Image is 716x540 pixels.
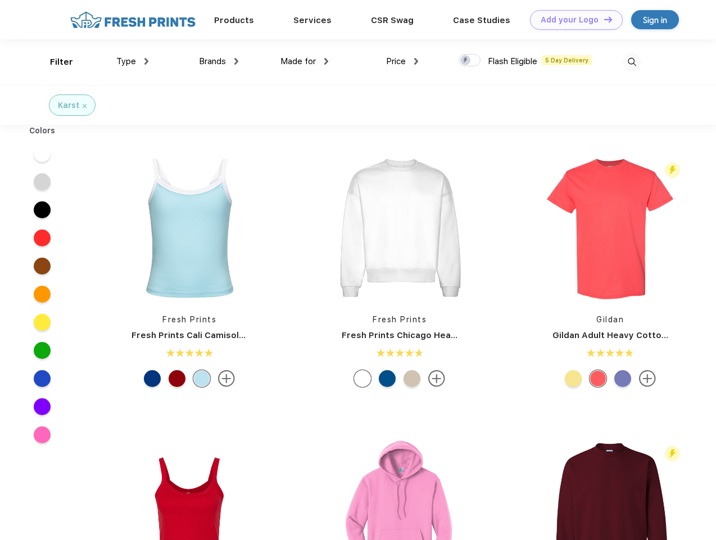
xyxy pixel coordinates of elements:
[614,370,631,387] div: Violet
[354,370,371,387] div: White
[536,153,685,303] img: func=resize&h=266
[67,10,199,30] img: fo%20logo%202.webp
[386,56,406,66] span: Price
[234,58,238,65] img: dropdown.png
[665,163,680,178] img: flash_active_toggle.svg
[428,370,445,387] img: more.svg
[631,10,679,29] a: Sign in
[373,315,427,324] a: Fresh Prints
[665,446,680,461] img: flash_active_toggle.svg
[590,370,606,387] div: Coral Silk
[116,56,136,66] span: Type
[58,100,79,111] div: Karst
[50,56,73,69] div: Filter
[325,153,474,303] img: func=resize&h=266
[280,56,316,66] span: Made for
[293,15,332,25] a: Services
[604,16,612,22] img: DT
[144,370,161,387] div: Royal
[21,125,64,137] div: Colors
[199,56,226,66] span: Brands
[643,13,667,26] div: Sign in
[162,315,216,324] a: Fresh Prints
[541,15,599,25] div: Add your Logo
[404,370,420,387] div: Sand
[565,370,582,387] div: Cornsilk
[144,58,148,65] img: dropdown.png
[169,370,185,387] div: Crimson White
[193,370,210,387] div: Baby Blue White
[623,53,641,71] img: desktop_search.svg
[342,330,536,340] a: Fresh Prints Chicago Heavyweight Crewneck
[542,55,592,65] span: 5 Day Delivery
[132,330,263,340] a: Fresh Prints Cali Camisole Top
[218,370,235,387] img: more.svg
[552,330,699,340] a: Gildan Adult Heavy Cotton T-Shirt
[414,58,418,65] img: dropdown.png
[639,370,656,387] img: more.svg
[371,15,414,25] a: CSR Swag
[488,56,537,66] span: Flash Eligible
[214,15,254,25] a: Products
[83,104,87,108] img: filter_cancel.svg
[324,58,328,65] img: dropdown.png
[379,370,396,387] div: Royal Blue mto
[115,153,264,303] img: func=resize&h=266
[596,315,624,324] a: Gildan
